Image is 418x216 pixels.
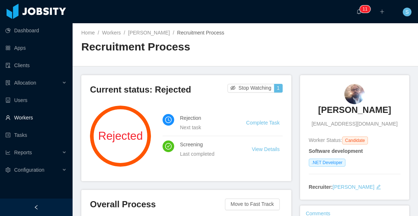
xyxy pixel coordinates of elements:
button: 1 [274,84,283,93]
i: icon: setting [5,167,11,172]
strong: Software development [309,148,363,154]
i: icon: line-chart [5,150,11,155]
a: [PERSON_NAME] [128,30,170,36]
i: icon: solution [5,80,11,85]
button: Move to Fast Track [225,199,280,210]
a: Complete Task [246,120,279,126]
a: icon: profileTasks [5,128,67,142]
a: [PERSON_NAME] [333,184,374,190]
a: icon: pie-chartDashboard [5,23,67,38]
h2: Recruitment Process [81,40,245,54]
span: / [98,30,99,36]
h4: Rejection [180,114,229,122]
span: Configuration [14,167,44,173]
a: icon: auditClients [5,58,67,73]
i: icon: check-circle [165,143,172,150]
h4: Screening [180,140,234,148]
span: [EMAIL_ADDRESS][DOMAIN_NAME] [312,120,398,128]
a: icon: appstoreApps [5,41,67,55]
sup: 11 [360,5,370,13]
span: S [405,8,409,16]
span: Recruitment Process [177,30,224,36]
span: / [124,30,125,36]
h3: [PERSON_NAME] [318,104,391,116]
div: Next task [180,123,229,131]
span: Rejected [90,130,151,142]
a: [PERSON_NAME] [318,104,391,120]
i: icon: bell [356,9,361,14]
i: icon: plus [380,9,385,14]
a: View Details [252,146,280,152]
div: Last completed [180,150,234,158]
img: 55dd94d8-75fb-42ee-92c3-6719a39c84db.jpeg [344,84,365,104]
button: icon: eye-invisibleStop Watching [228,84,274,93]
a: Workers [102,30,121,36]
a: Home [81,30,95,36]
h3: Overall Process [90,199,225,210]
strong: Recruiter: [309,184,333,190]
h3: Current status: Rejected [90,84,228,95]
span: Reports [14,150,32,155]
span: Allocation [14,80,36,86]
i: icon: edit [376,184,381,189]
span: / [173,30,174,36]
a: icon: robotUsers [5,93,67,107]
a: icon: userWorkers [5,110,67,125]
p: 1 [365,5,368,13]
span: Worker Status: [309,137,342,143]
p: 1 [362,5,365,13]
i: icon: clock-circle [165,117,172,123]
span: Candidate [342,136,368,144]
span: .NET Developer [309,159,345,167]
